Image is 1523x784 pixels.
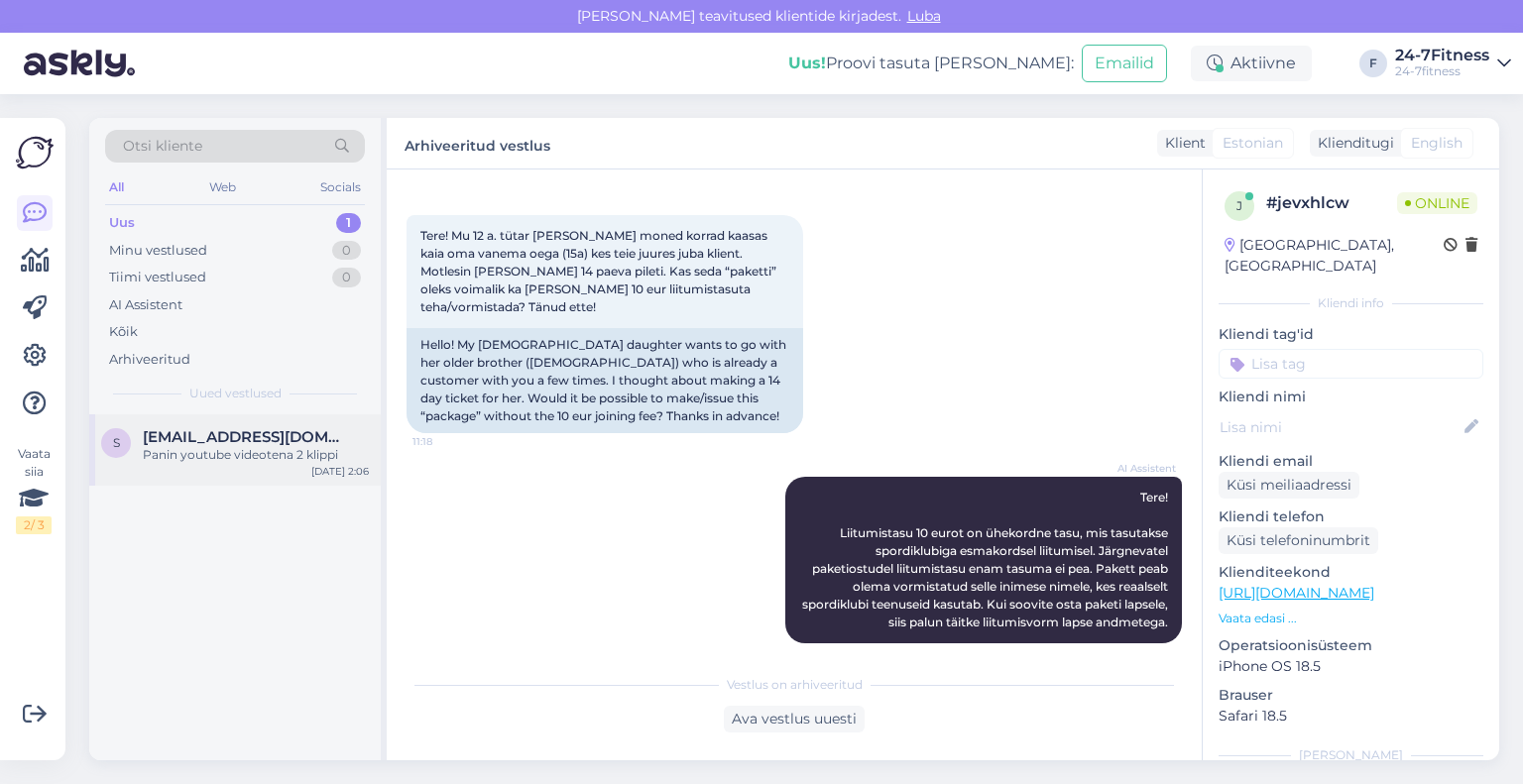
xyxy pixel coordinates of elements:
[1411,133,1463,154] span: English
[1219,472,1359,499] div: Küsi meiliaadressi
[1220,416,1461,438] input: Lisa nimi
[1395,48,1511,79] a: 24-7Fitness24-7fitness
[109,268,206,287] div: Tiimi vestlused
[105,174,128,200] div: All
[1219,584,1374,602] a: [URL][DOMAIN_NAME]
[316,174,365,200] div: Socials
[724,706,865,732] div: Ava vestlus uuesti
[109,213,135,233] div: Uus
[1219,706,1483,727] p: Safari 18.5
[405,130,550,157] label: Arhiveeritud vestlus
[727,676,863,694] span: Vestlus on arhiveeritud
[123,136,202,157] span: Otsi kliente
[1219,527,1378,554] div: Küsi telefoninumbrit
[332,268,361,287] div: 0
[16,134,54,171] img: Askly Logo
[109,322,138,342] div: Kõik
[407,328,803,433] div: Hello! My [DEMOGRAPHIC_DATA] daughter wants to go with her older brother ([DEMOGRAPHIC_DATA]) who...
[1310,133,1394,154] div: Klienditugi
[1191,46,1312,81] div: Aktiivne
[901,7,947,25] span: Luba
[16,516,52,534] div: 2 / 3
[1266,191,1397,215] div: # jevxhlcw
[109,241,207,261] div: Minu vestlused
[1219,610,1483,627] p: Vaata edasi ...
[1225,235,1444,277] div: [GEOGRAPHIC_DATA], [GEOGRAPHIC_DATA]
[1397,192,1477,214] span: Online
[336,213,361,233] div: 1
[1219,685,1483,706] p: Brauser
[420,228,779,314] span: Tere! Mu 12 a. tütar [PERSON_NAME] moned korrad kaasas kaia oma vanema oega (15a) kes teie juures...
[1219,635,1483,656] p: Operatsioonisüsteem
[412,434,487,449] span: 11:18
[1219,387,1483,407] p: Kliendi nimi
[189,385,282,402] span: Uued vestlused
[788,52,1074,75] div: Proovi tasuta [PERSON_NAME]:
[1395,63,1489,79] div: 24-7fitness
[16,445,52,534] div: Vaata siia
[1157,133,1206,154] div: Klient
[1082,45,1167,82] button: Emailid
[1102,644,1176,659] span: 11:19
[1219,324,1483,345] p: Kliendi tag'id
[332,241,361,261] div: 0
[1102,461,1176,476] span: AI Assistent
[1236,198,1242,213] span: j
[109,295,182,315] div: AI Assistent
[113,435,120,450] span: s
[143,428,349,446] span: supsti1@gmail.com
[1223,133,1283,154] span: Estonian
[1219,294,1483,312] div: Kliendi info
[143,446,369,464] div: Panin youtube videotena 2 klippi
[1219,656,1483,677] p: iPhone OS 18.5
[311,464,369,479] div: [DATE] 2:06
[1219,562,1483,583] p: Klienditeekond
[109,350,190,370] div: Arhiveeritud
[205,174,240,200] div: Web
[1219,746,1483,764] div: [PERSON_NAME]
[1359,50,1387,77] div: F
[1219,451,1483,472] p: Kliendi email
[1395,48,1489,63] div: 24-7Fitness
[1219,349,1483,379] input: Lisa tag
[788,54,826,72] b: Uus!
[1219,506,1483,527] p: Kliendi telefon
